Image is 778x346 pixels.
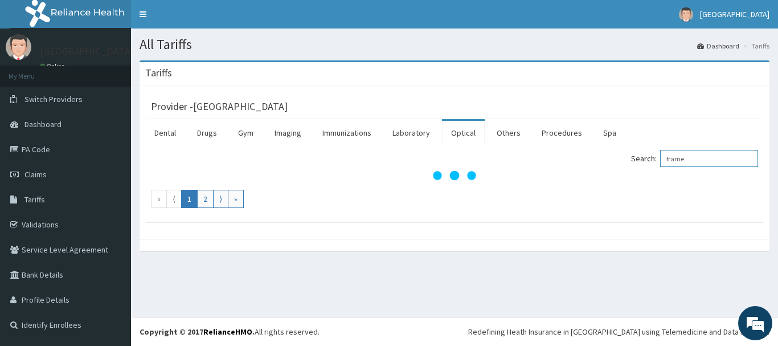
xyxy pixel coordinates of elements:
span: Claims [24,169,47,180]
strong: Copyright © 2017 . [140,327,255,337]
label: Search: [631,150,758,167]
h1: All Tariffs [140,37,769,52]
span: We're online! [66,101,157,217]
a: Gym [229,121,263,145]
textarea: Type your message and hit 'Enter' [6,227,217,267]
div: Redefining Heath Insurance in [GEOGRAPHIC_DATA] using Telemedicine and Data Science! [468,326,769,337]
a: Optical [442,121,485,145]
a: Dental [145,121,185,145]
a: Go to next page [213,190,228,208]
img: User Image [679,7,693,22]
img: User Image [6,34,31,60]
h3: Provider - [GEOGRAPHIC_DATA] [151,101,288,112]
a: Immunizations [313,121,380,145]
span: Switch Providers [24,94,83,104]
a: Go to page number 1 [181,190,198,208]
a: Imaging [265,121,310,145]
a: Go to last page [228,190,244,208]
span: Tariffs [24,194,45,205]
a: Go to previous page [166,190,182,208]
a: Online [40,62,67,70]
li: Tariffs [740,41,769,51]
a: Spa [594,121,625,145]
a: Drugs [188,121,226,145]
span: [GEOGRAPHIC_DATA] [700,9,769,19]
a: Go to first page [151,190,167,208]
h3: Tariffs [145,68,172,78]
p: [GEOGRAPHIC_DATA] [40,46,134,56]
a: Others [488,121,530,145]
div: Chat with us now [59,64,191,79]
svg: audio-loading [432,153,477,198]
input: Search: [660,150,758,167]
span: Dashboard [24,119,62,129]
a: Procedures [533,121,591,145]
a: Go to page number 2 [197,190,214,208]
div: Minimize live chat window [187,6,214,33]
img: d_794563401_company_1708531726252_794563401 [21,57,46,86]
a: Dashboard [697,41,739,51]
footer: All rights reserved. [131,317,778,346]
a: RelianceHMO [203,327,252,337]
a: Laboratory [383,121,439,145]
